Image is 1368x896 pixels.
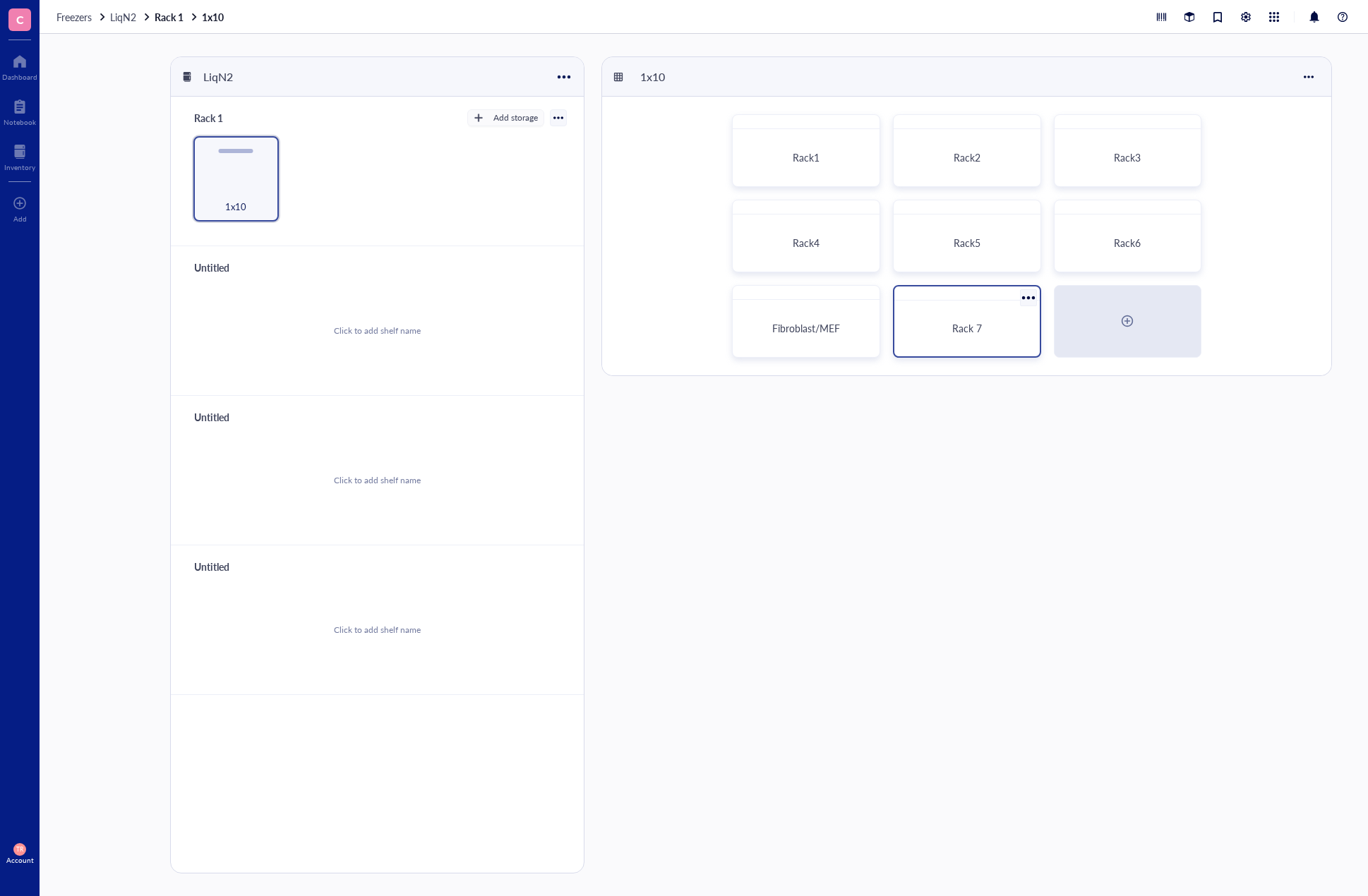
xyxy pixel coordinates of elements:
[197,65,282,89] div: LiqN2
[188,407,272,427] div: Untitled
[954,150,980,164] span: Rack2
[1114,236,1141,250] span: Rack6
[16,846,23,853] span: TR
[1114,150,1141,164] span: Rack3
[634,65,719,89] div: 1x10
[13,214,27,223] div: Add
[225,199,246,214] span: 1x10
[56,10,92,24] span: Freezers
[188,557,272,576] div: Untitled
[6,856,34,864] div: Account
[467,109,544,126] button: Add storage
[952,321,982,335] span: Rack 7
[334,325,421,337] div: Click to add shelf name
[188,108,272,128] div: Rack 1
[2,50,37,81] a: Dashboard
[493,111,538,124] div: Add storage
[110,11,152,23] a: LiqN2
[16,11,24,28] span: C
[4,163,35,171] div: Inventory
[4,140,35,171] a: Inventory
[56,11,107,23] a: Freezers
[110,10,136,24] span: LiqN2
[954,236,980,250] span: Rack5
[188,258,272,277] div: Untitled
[2,73,37,81] div: Dashboard
[772,321,840,335] span: Fibroblast/MEF
[4,95,36,126] a: Notebook
[334,624,421,636] div: Click to add shelf name
[155,11,227,23] a: Rack 11x10
[4,118,36,126] div: Notebook
[793,236,820,250] span: Rack4
[334,474,421,487] div: Click to add shelf name
[793,150,820,164] span: Rack1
